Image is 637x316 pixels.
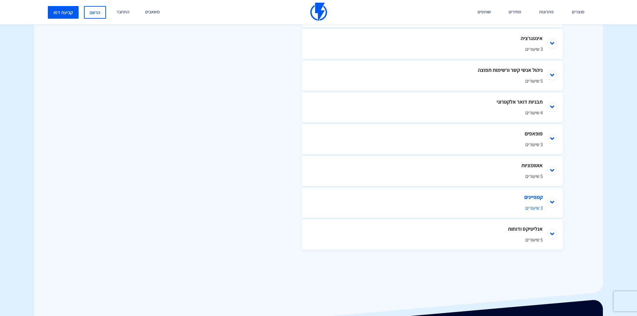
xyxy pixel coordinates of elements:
[302,124,563,154] li: פופאפים
[322,109,543,116] span: 4 שיעורים
[322,141,543,148] span: 3 שיעורים
[302,219,563,249] li: אנליטיקס ודוחות
[302,156,563,186] li: אוטומציות
[302,29,563,59] li: אינטגרציה
[322,204,543,211] span: 3 שיעורים
[48,6,79,19] a: קביעת דמו
[322,173,543,180] span: 5 שיעורים
[322,236,543,243] span: 5 שיעורים
[302,92,563,122] li: תבניות דואר אלקטרוני
[84,6,106,19] a: הרשם
[302,61,563,91] li: ניהול אנשי קשר ורשימות תפוצה
[302,188,563,218] li: קמפיינים
[322,45,543,52] span: 3 שיעורים
[322,77,543,84] span: 5 שיעורים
